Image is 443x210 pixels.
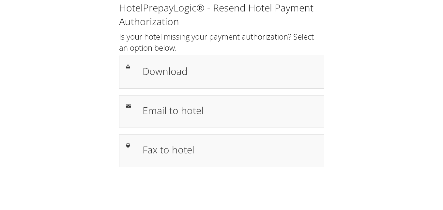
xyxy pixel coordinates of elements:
a: Download [119,56,324,88]
h2: Is your hotel missing your payment authorization? Select an option below. [119,31,324,53]
a: Email to hotel [119,95,324,128]
h1: HotelPrepayLogic® - Resend Hotel Payment Authorization [119,1,324,28]
h1: Download [143,64,317,79]
h1: Fax to hotel [143,142,317,157]
h1: Email to hotel [143,103,317,118]
a: Fax to hotel [119,134,324,167]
